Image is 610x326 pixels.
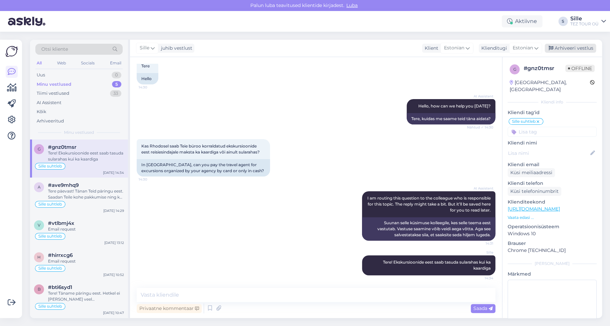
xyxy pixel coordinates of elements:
span: Nähtud ✓ 14:30 [467,125,493,130]
div: Tere! Täname päringu eest. Hetkel ei [PERSON_NAME] veel [PERSON_NAME] COLLECTION süsteemis saadav... [48,290,124,302]
div: 0 [112,72,121,78]
div: Arhiveeri vestlus [545,44,596,53]
span: 14:34 [468,276,493,281]
div: [GEOGRAPHIC_DATA], [GEOGRAPHIC_DATA] [510,79,590,93]
span: I am routing this question to the colleague who is responsible for this topic. The reply might ta... [367,196,492,213]
p: Kliendi email [508,161,597,168]
span: Sille suhtleb [38,266,62,270]
span: h [37,255,41,260]
span: Sille suhtleb [38,202,62,206]
span: Hello, how can we help you [DATE]? [418,103,491,108]
p: Kliendi nimi [508,139,597,146]
p: Brauser [508,240,597,247]
span: b [38,287,41,292]
span: #ave9mhq9 [48,182,79,188]
div: All [35,59,43,67]
span: Sille [140,44,149,52]
div: Küsi meiliaadressi [508,168,555,177]
div: Klienditugi [479,45,507,52]
div: juhib vestlust [158,45,192,52]
span: AI Assistent [468,94,493,99]
input: Lisa nimi [508,149,589,157]
div: Web [56,59,67,67]
span: Sille suhtleb [38,164,62,168]
div: TEZ TOUR OÜ [570,21,599,27]
div: Email request [48,226,124,232]
div: Socials [80,59,96,67]
div: Suunan selle küsimuse kolleegile, kes selle teema eest vastutab. Vastuse saamine võib veidi aega ... [362,217,495,241]
div: Tiimi vestlused [37,90,69,97]
span: #hirrxcg6 [48,252,73,258]
div: S [558,17,568,26]
span: 14:30 [139,177,164,182]
div: Aktiivne [502,15,542,27]
span: Luba [344,2,360,8]
span: #bti6syd1 [48,284,72,290]
span: Sille [468,250,493,255]
div: In [GEOGRAPHIC_DATA], can you pay the travel agent for excursions organized by your agency by car... [137,159,270,177]
span: Kas Rhodosel saab Teie büroo korraldatud ekskursioonide eest reisiesindajale maksta ka kaardiga v... [141,143,260,154]
div: Arhiveeritud [37,118,64,124]
p: Windows 10 [508,230,597,237]
div: [DATE] 13:12 [104,240,124,245]
span: Tere [141,63,150,68]
p: Chrome [TECHNICAL_ID] [508,247,597,254]
p: Kliendi telefon [508,180,597,187]
div: Küsi telefoninumbrit [508,187,561,196]
span: g [513,67,516,72]
div: Klient [422,45,438,52]
div: Uus [37,72,45,78]
span: AI Assistent [468,186,493,191]
div: # gnz0tmsr [524,64,565,72]
div: Hello [137,73,158,84]
div: Minu vestlused [37,81,71,88]
span: Sille suhtleb [38,304,62,308]
div: AI Assistent [37,99,61,106]
span: 14:30 [139,85,164,90]
p: Märkmed [508,271,597,278]
span: #vtlbmj4x [48,220,74,226]
a: SilleTEZ TOUR OÜ [570,16,606,27]
p: Kliendi tag'id [508,109,597,116]
div: Tere, kuidas me saame teid täna aidata? [407,113,495,124]
div: [DATE] 14:34 [103,170,124,175]
input: Lisa tag [508,127,597,137]
span: Saada [473,305,493,311]
span: #gnz0tmsr [48,144,76,150]
div: Tere päevast! Tänan Teid päringu eest. Saadan Teile kohe pakkumise ning kui sobib, siis palun saa... [48,188,124,200]
span: Sille suhtleb [38,234,62,238]
div: 33 [110,90,121,97]
span: Minu vestlused [64,129,94,135]
div: Kõik [37,108,46,115]
div: Privaatne kommentaar [137,304,202,313]
p: Operatsioonisüsteem [508,223,597,230]
div: 5 [112,81,121,88]
a: [URL][DOMAIN_NAME] [508,206,560,212]
p: Vaata edasi ... [508,215,597,221]
span: Estonian [513,44,533,52]
div: Tere! Ekskursioonide eest saab tasuda sularahas kui ka kaardiga [48,150,124,162]
span: Otsi kliente [41,46,68,53]
img: Askly Logo [5,45,18,58]
div: Sille [570,16,599,21]
span: Tere! Ekskursioonide eest saab tasuda sularahas kui ka kaardiga [383,260,492,271]
span: v [38,223,40,228]
span: g [38,146,41,151]
p: Klienditeekond [508,199,597,206]
div: [DATE] 10:47 [103,310,124,315]
div: [DATE] 10:52 [103,272,124,277]
div: Kliendi info [508,99,597,105]
div: [DATE] 14:29 [103,208,124,213]
span: Sille suhtleb [512,119,536,123]
div: Email [109,59,123,67]
div: Email request [48,258,124,264]
span: Estonian [444,44,464,52]
span: a [38,185,41,190]
span: Offline [565,65,595,72]
span: 14:31 [468,241,493,246]
div: [PERSON_NAME] [508,261,597,267]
